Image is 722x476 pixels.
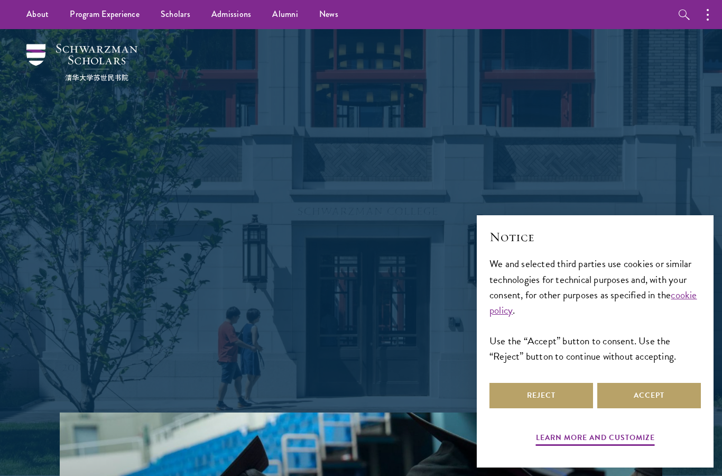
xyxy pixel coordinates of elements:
h2: Notice [489,228,701,246]
button: Reject [489,383,593,408]
button: Accept [597,383,701,408]
img: Schwarzman Scholars [26,44,137,81]
button: Learn more and customize [536,431,655,447]
div: We and selected third parties use cookies or similar technologies for technical purposes and, wit... [489,256,701,363]
a: cookie policy [489,287,697,318]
